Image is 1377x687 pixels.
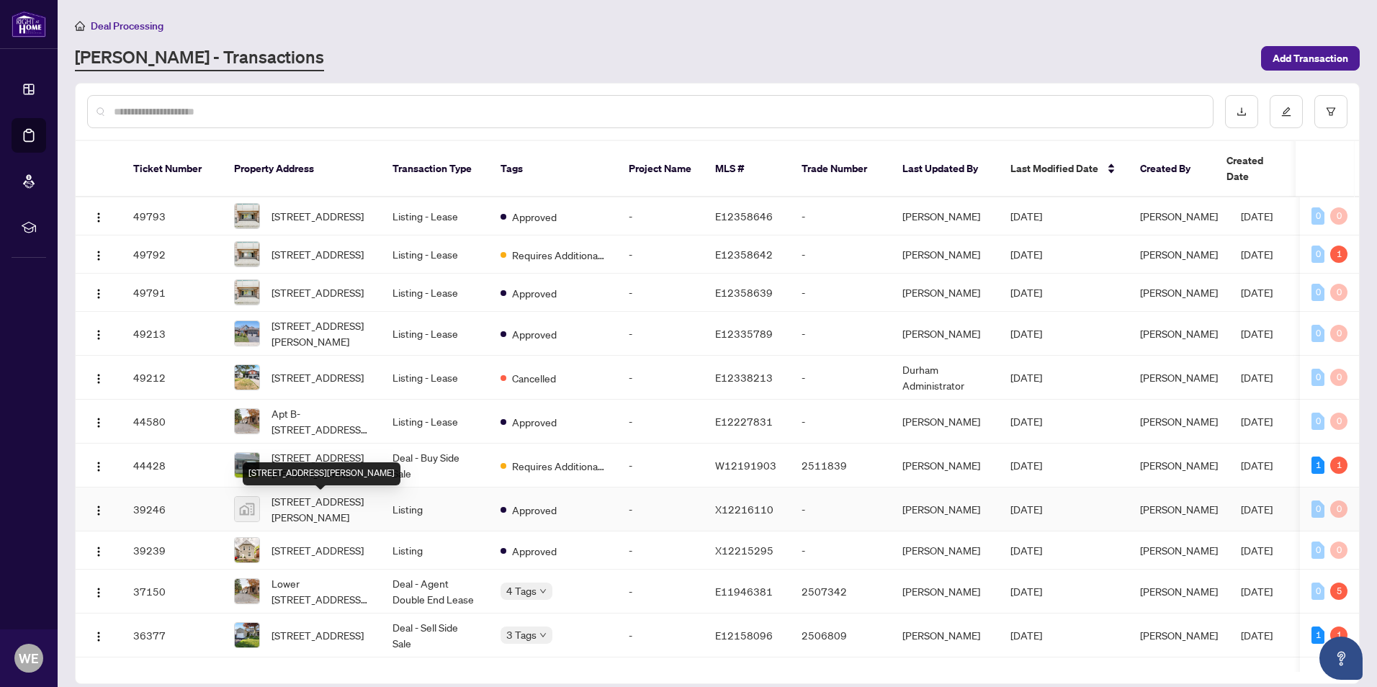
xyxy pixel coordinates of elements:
th: Ticket Number [122,141,223,197]
span: W12191903 [715,459,776,472]
th: Trade Number [790,141,891,197]
td: - [617,400,704,444]
td: - [617,531,704,570]
span: [DATE] [1010,544,1042,557]
span: [DATE] [1010,459,1042,472]
span: [PERSON_NAME] [1140,415,1218,428]
td: [PERSON_NAME] [891,444,999,488]
img: thumbnail-img [235,204,259,228]
div: 1 [1330,457,1347,474]
img: logo [12,11,46,37]
a: [PERSON_NAME] - Transactions [75,45,324,71]
span: [DATE] [1010,327,1042,340]
button: Logo [87,205,110,228]
td: [PERSON_NAME] [891,531,999,570]
span: download [1237,107,1247,117]
span: X12216110 [715,503,773,516]
div: 0 [1311,284,1324,301]
span: Approved [512,502,557,518]
span: [PERSON_NAME] [1140,585,1218,598]
span: Lower [STREET_ADDRESS][PERSON_NAME] [272,575,369,607]
button: Logo [87,322,110,345]
span: [DATE] [1241,585,1273,598]
span: [DATE] [1010,210,1042,223]
td: 2511839 [790,444,891,488]
th: Created Date [1215,141,1316,197]
div: 0 [1330,207,1347,225]
td: - [790,312,891,356]
td: Listing - Lease [381,197,489,235]
td: [PERSON_NAME] [891,312,999,356]
td: 44428 [122,444,223,488]
img: Logo [93,631,104,642]
span: [STREET_ADDRESS] [272,284,364,300]
div: 1 [1330,627,1347,644]
td: - [617,570,704,614]
button: edit [1270,95,1303,128]
img: thumbnail-img [235,623,259,647]
td: [PERSON_NAME] [891,570,999,614]
div: 0 [1311,500,1324,518]
span: [DATE] [1241,544,1273,557]
td: - [790,531,891,570]
img: Logo [93,461,104,472]
th: MLS # [704,141,790,197]
td: - [617,274,704,312]
span: Approved [512,414,557,430]
button: filter [1314,95,1347,128]
img: thumbnail-img [235,280,259,305]
div: [STREET_ADDRESS][PERSON_NAME] [243,462,400,485]
span: Deal Processing [91,19,163,32]
td: - [617,614,704,657]
td: Listing - Lease [381,400,489,444]
span: [DATE] [1010,286,1042,299]
span: [DATE] [1241,629,1273,642]
span: [STREET_ADDRESS][PERSON_NAME] [272,449,369,481]
img: thumbnail-img [235,242,259,266]
button: Logo [87,624,110,647]
button: Logo [87,454,110,477]
img: thumbnail-img [235,497,259,521]
td: Durham Administrator [891,356,999,400]
span: [DATE] [1010,585,1042,598]
div: 0 [1311,207,1324,225]
div: 0 [1311,325,1324,342]
span: Add Transaction [1273,47,1348,70]
img: thumbnail-img [235,365,259,390]
div: 0 [1330,284,1347,301]
button: Logo [87,366,110,389]
div: 1 [1330,246,1347,263]
button: Logo [87,281,110,304]
img: thumbnail-img [235,579,259,603]
span: [PERSON_NAME] [1140,286,1218,299]
span: E12227831 [715,415,773,428]
th: Transaction Type [381,141,489,197]
span: [DATE] [1241,248,1273,261]
img: Logo [93,329,104,341]
span: filter [1326,107,1336,117]
span: [STREET_ADDRESS][PERSON_NAME] [272,493,369,525]
div: 0 [1330,542,1347,559]
img: Logo [93,212,104,223]
button: Add Transaction [1261,46,1360,71]
button: Logo [87,243,110,266]
span: [DATE] [1010,248,1042,261]
span: [DATE] [1010,503,1042,516]
span: [DATE] [1241,459,1273,472]
th: Created By [1129,141,1215,197]
div: 0 [1311,246,1324,263]
span: down [539,632,547,639]
td: 49213 [122,312,223,356]
div: 1 [1311,457,1324,474]
span: 4 Tags [506,583,537,599]
span: edit [1281,107,1291,117]
span: Approved [512,326,557,342]
img: thumbnail-img [235,453,259,477]
span: E11946381 [715,585,773,598]
td: 49212 [122,356,223,400]
span: Last Modified Date [1010,161,1098,176]
td: [PERSON_NAME] [891,400,999,444]
img: Logo [93,288,104,300]
span: [DATE] [1241,210,1273,223]
span: [DATE] [1241,415,1273,428]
